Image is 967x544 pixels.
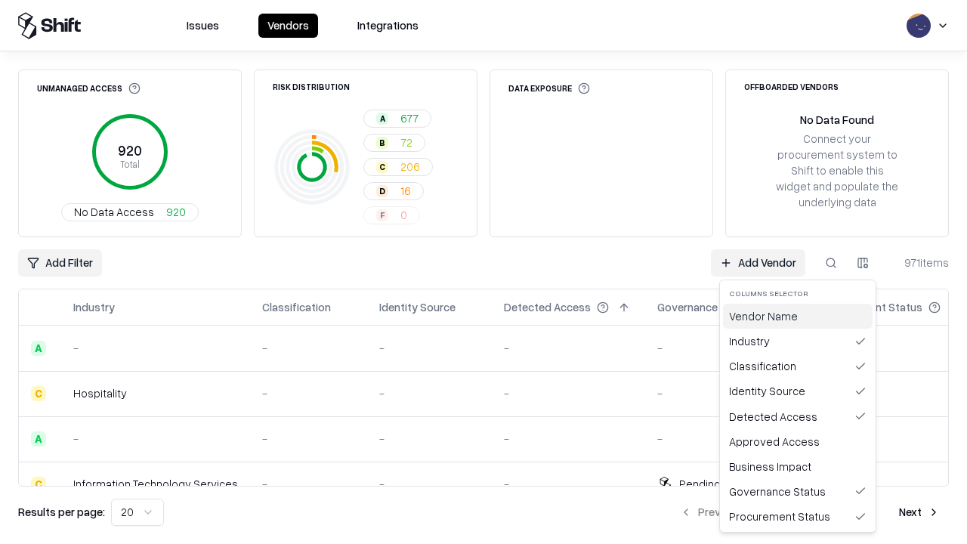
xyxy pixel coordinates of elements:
[723,283,873,304] div: Columns selector
[723,454,873,479] div: Business Impact
[723,329,873,354] div: Industry
[723,354,873,379] div: Classification
[723,479,873,504] div: Governance Status
[723,504,873,529] div: Procurement Status
[723,429,873,454] div: Approved Access
[723,404,873,429] div: Detected Access
[723,304,873,329] div: Vendor Name
[723,379,873,403] div: Identity Source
